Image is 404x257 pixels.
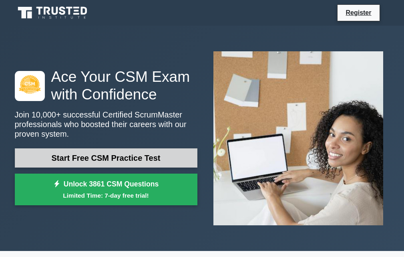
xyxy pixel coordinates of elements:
[15,148,197,168] a: Start Free CSM Practice Test
[25,191,187,200] small: Limited Time: 7-day free trial!
[15,174,197,206] a: Unlock 3861 CSM QuestionsLimited Time: 7-day free trial!
[15,68,197,103] h1: Ace Your CSM Exam with Confidence
[341,8,376,18] a: Register
[15,110,197,139] p: Join 10,000+ successful Certified ScrumMaster professionals who boosted their careers with our pr...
